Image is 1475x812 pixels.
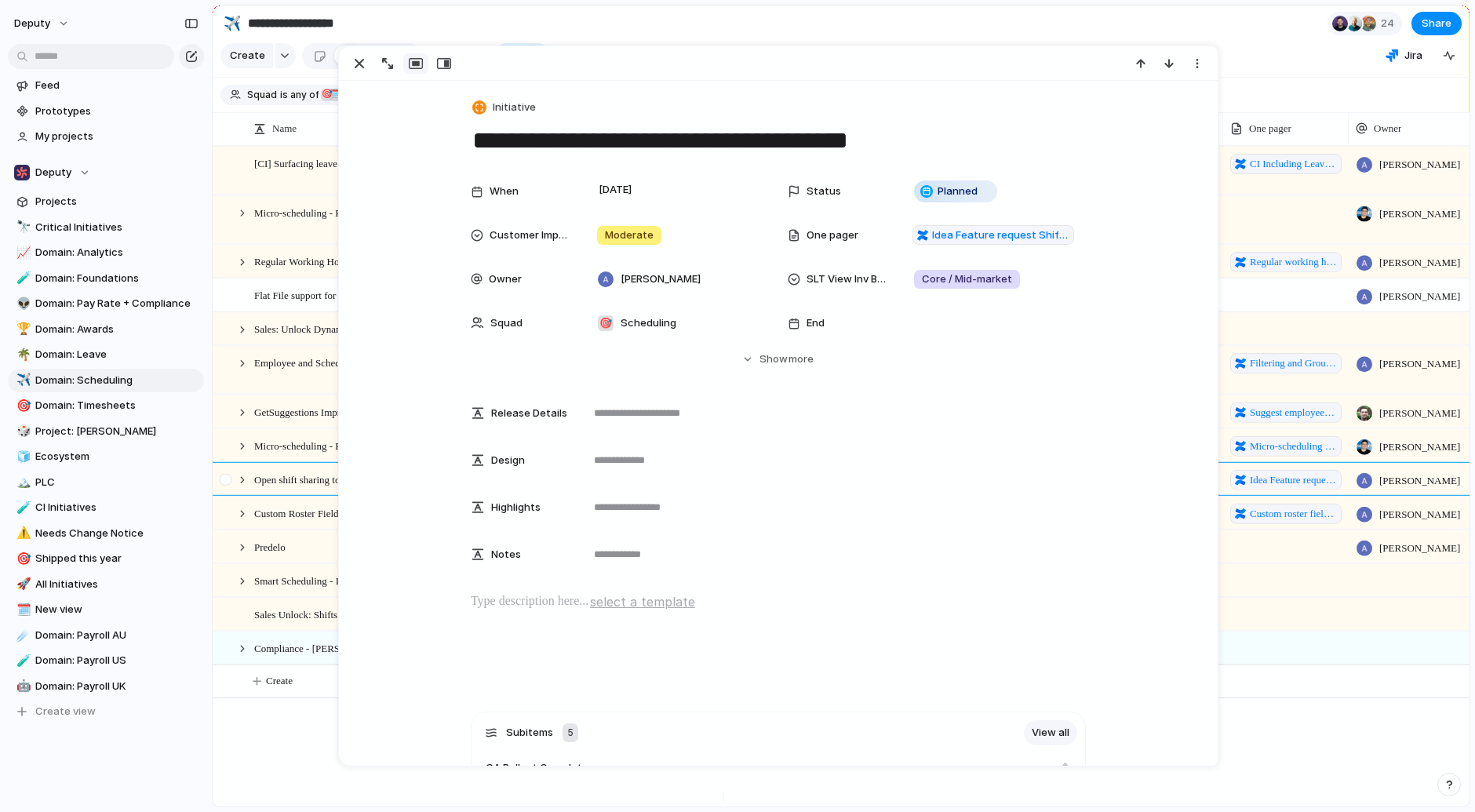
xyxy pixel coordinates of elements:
span: [PERSON_NAME] [1379,540,1460,555]
button: ✈️ [220,11,245,36]
a: Micro-scheduling Post GA Feature Development List [1230,435,1342,456]
button: 🧊 [14,449,30,464]
a: ⚠️Needs Change Notice [8,522,204,545]
button: 🎯🗓️2 teams [320,86,388,104]
button: Share [1411,12,1462,35]
button: ☄️ [14,628,30,643]
span: Project: [PERSON_NAME] [35,424,198,439]
span: All Initiatives [35,577,198,592]
span: New view [35,602,198,617]
span: Design [491,453,525,468]
a: 🧪CI Initiatives [8,496,204,519]
span: Ecosystem [35,449,198,464]
a: 🎯Shipped this year [8,547,204,570]
a: 🚀All Initiatives [8,573,204,596]
span: Owner [489,271,522,287]
span: Highlights [491,500,541,515]
span: Open shift sharing to other locations [254,469,403,487]
div: 🧪Domain: Payroll US [8,649,204,672]
button: Collapse [628,43,708,68]
div: 🧊Ecosystem [8,445,204,468]
button: 🧪 [14,653,30,668]
a: 🏆Domain: Awards [8,318,204,341]
div: ⚠️ [16,524,27,542]
button: select a template [588,590,697,614]
div: 🎯 [16,550,27,568]
a: Projects [8,190,204,213]
span: Micro-scheduling Post GA Feature Development List [1250,438,1337,453]
div: 🧪 [16,499,27,517]
div: 📈 [16,244,27,262]
span: Domain: Pay Rate + Compliance [35,296,198,311]
a: 🎯Domain: Timesheets [8,394,204,417]
button: 🚀 [14,577,30,592]
a: 🏔️PLC [8,471,204,494]
div: ✈️ [16,371,27,389]
a: Regular working hours 2.0 pre-migration improvements [1230,252,1342,272]
span: Customer Impact [490,228,571,243]
span: more [788,351,814,367]
span: GetSuggestions Improvements [254,402,380,420]
span: Jira [1404,48,1422,64]
span: Domain: Scheduling [35,373,198,388]
span: Show [759,351,788,367]
a: 🗓️New view [8,598,204,621]
a: ✈️Domain: Scheduling [8,369,204,392]
button: 🎯 [14,551,30,566]
span: Squad [247,88,277,102]
span: PLC [35,475,198,490]
span: Domain: Foundations [35,271,198,286]
button: 🔭 [14,220,30,235]
span: select a template [590,592,695,611]
button: 📈 [14,245,30,260]
button: 🎲 [14,424,30,439]
a: View all [1024,720,1077,745]
span: Initiative [493,100,536,115]
span: [PERSON_NAME] [1379,506,1460,522]
a: Idea Feature request Shift sharing to other locations within the business [912,225,1074,246]
a: CI Including Leave on the Schedule Export Week by Area and Team Member [1230,154,1342,174]
a: 👽Domain: Pay Rate + Compliance [8,292,204,315]
span: Release Details [491,406,567,421]
a: 🤖Domain: Payroll UK [8,675,204,698]
button: 🤖 [14,679,30,694]
span: [DATE] [595,180,636,199]
button: Fields [428,43,488,68]
button: isany of [277,86,322,104]
a: 🎲Project: [PERSON_NAME] [8,420,204,443]
span: CI Including Leave on the Schedule Export Week by Area and Team Member [1250,156,1337,172]
button: 🗓️ [14,602,30,617]
div: 🏔️ [16,473,27,491]
span: 24 [1381,16,1399,31]
span: Deputy [35,165,71,180]
button: Create view [8,700,204,723]
div: 🧪 [16,269,27,287]
span: [PERSON_NAME] [1379,356,1460,372]
span: [PERSON_NAME] [1379,289,1460,304]
span: Status [807,184,841,199]
span: One pager [1249,121,1291,137]
div: 🤖 [16,677,27,695]
span: Domain: Analytics [35,245,198,260]
button: 🧪 [14,500,30,515]
span: [PERSON_NAME] [1379,255,1460,271]
button: 🌴 [14,347,30,362]
span: Create [266,673,293,689]
a: 🌴Domain: Leave [8,343,204,366]
span: [PERSON_NAME] [1379,157,1460,173]
span: Domain: Awards [35,322,198,337]
button: 🏆 [14,322,30,337]
a: Filtering and Grouping on the schedule [1230,353,1342,373]
span: End [807,315,825,331]
span: Prototypes [35,104,198,119]
span: any of [288,88,319,102]
span: Idea Feature request Shift sharing to other locations within the business [1250,472,1337,487]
